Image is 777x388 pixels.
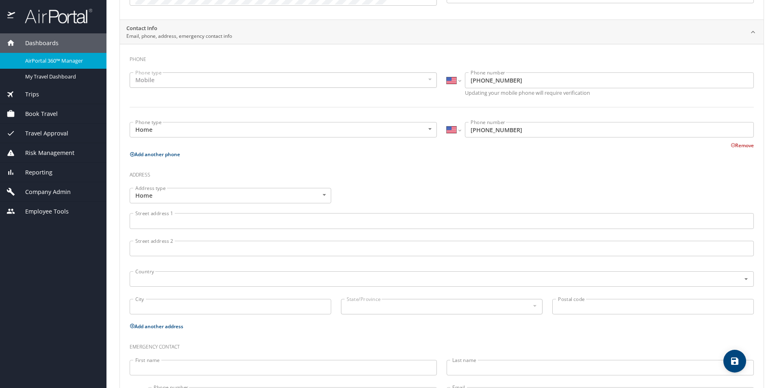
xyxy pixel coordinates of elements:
div: Contact InfoEmail, phone, address, emergency contact info [120,20,764,44]
button: Add another address [130,323,183,330]
h3: Address [130,166,754,180]
button: save [723,350,746,373]
button: Remove [731,142,754,149]
h3: Phone [130,50,754,64]
span: Company Admin [15,187,71,196]
p: Updating your mobile phone will require verification [465,90,754,96]
span: Travel Approval [15,129,68,138]
span: Trips [15,90,39,99]
span: Dashboards [15,39,59,48]
img: icon-airportal.png [7,8,16,24]
button: Add another phone [130,151,180,158]
div: Home [130,188,331,203]
span: AirPortal 360™ Manager [25,57,97,65]
span: Risk Management [15,148,74,157]
div: Home [130,122,437,137]
div: Mobile [130,72,437,88]
span: My Travel Dashboard [25,73,97,81]
p: Email, phone, address, emergency contact info [126,33,232,40]
h3: Emergency contact [130,338,754,352]
h2: Contact Info [126,24,232,33]
span: Book Travel [15,109,58,118]
span: Reporting [15,168,52,177]
button: Open [741,274,751,284]
img: airportal-logo.png [16,8,92,24]
span: Employee Tools [15,207,69,216]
